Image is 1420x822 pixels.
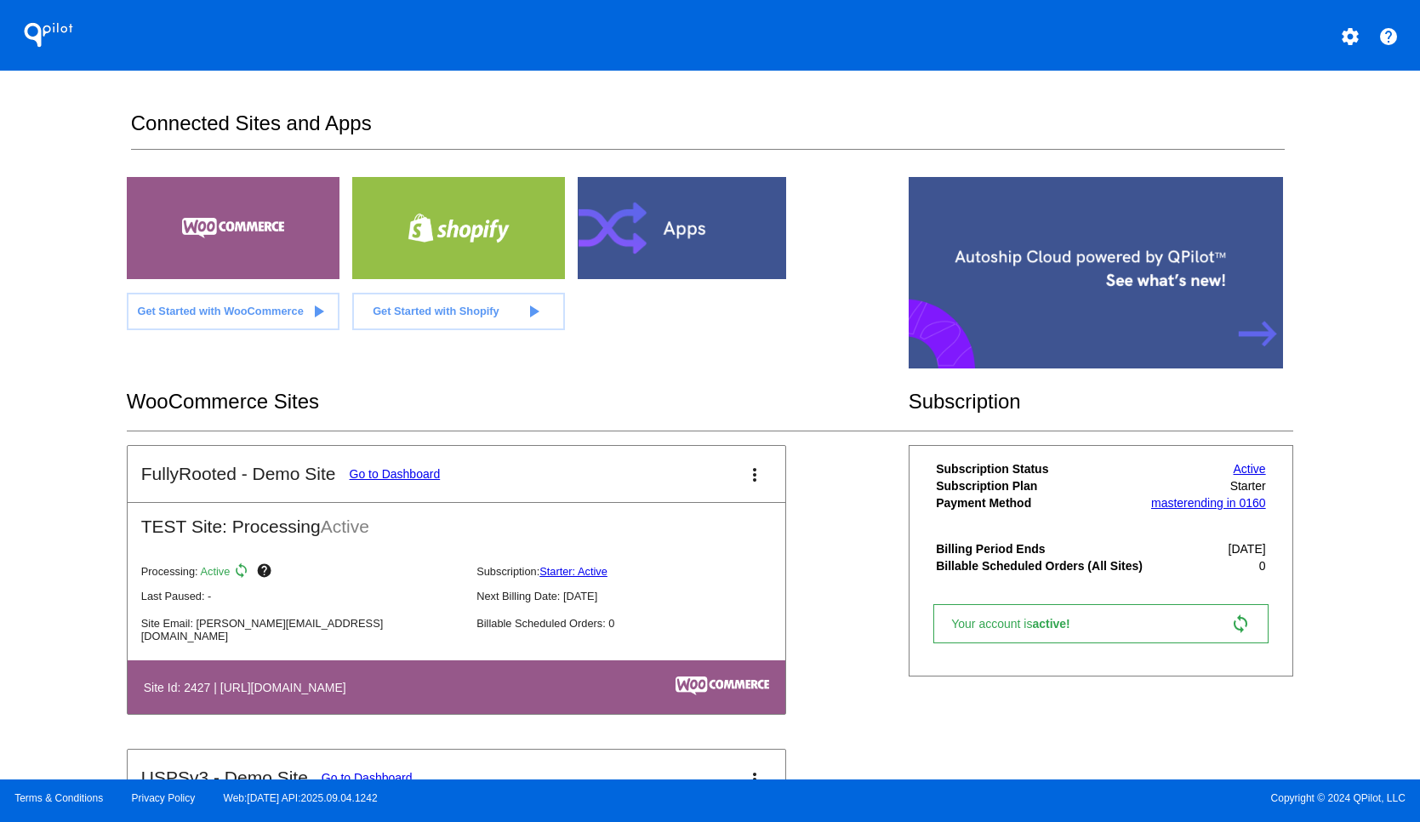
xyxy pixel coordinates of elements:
[935,558,1147,574] th: Billable Scheduled Orders (All Sites)
[935,461,1147,477] th: Subscription Status
[1151,496,1188,510] span: master
[1032,617,1078,631] span: active!
[141,562,463,583] p: Processing:
[1230,614,1251,634] mat-icon: sync
[1230,479,1266,493] span: Starter
[141,768,308,788] h2: USPSv3 - Demo Site
[744,769,765,790] mat-icon: more_vert
[909,390,1294,414] h2: Subscription
[744,465,765,485] mat-icon: more_vert
[141,617,463,642] p: Site Email: [PERSON_NAME][EMAIL_ADDRESS][DOMAIN_NAME]
[951,617,1087,631] span: Your account is
[476,565,798,578] p: Subscription:
[141,590,463,602] p: Last Paused: -
[476,590,798,602] p: Next Billing Date: [DATE]
[1229,542,1266,556] span: [DATE]
[201,565,231,578] span: Active
[132,792,196,804] a: Privacy Policy
[128,503,785,537] h2: TEST Site: Processing
[373,305,499,317] span: Get Started with Shopify
[224,792,378,804] a: Web:[DATE] API:2025.09.04.1242
[935,495,1147,511] th: Payment Method
[935,478,1147,494] th: Subscription Plan
[725,792,1406,804] span: Copyright © 2024 QPilot, LLC
[352,293,565,330] a: Get Started with Shopify
[523,301,544,322] mat-icon: play_arrow
[1378,26,1399,47] mat-icon: help
[476,617,798,630] p: Billable Scheduled Orders: 0
[322,771,413,785] a: Go to Dashboard
[14,18,83,52] h1: QPilot
[935,541,1147,557] th: Billing Period Ends
[131,111,1285,150] h2: Connected Sites and Apps
[137,305,303,317] span: Get Started with WooCommerce
[350,467,441,481] a: Go to Dashboard
[1340,26,1360,47] mat-icon: settings
[256,562,277,583] mat-icon: help
[1234,462,1266,476] a: Active
[144,681,355,694] h4: Site Id: 2427 | [URL][DOMAIN_NAME]
[127,293,339,330] a: Get Started with WooCommerce
[14,792,103,804] a: Terms & Conditions
[308,301,328,322] mat-icon: play_arrow
[1259,559,1266,573] span: 0
[321,517,369,536] span: Active
[676,676,769,695] img: c53aa0e5-ae75-48aa-9bee-956650975ee5
[1151,496,1266,510] a: masterending in 0160
[539,565,607,578] a: Starter: Active
[933,604,1268,643] a: Your account isactive! sync
[233,562,254,583] mat-icon: sync
[141,464,336,484] h2: FullyRooted - Demo Site
[127,390,909,414] h2: WooCommerce Sites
